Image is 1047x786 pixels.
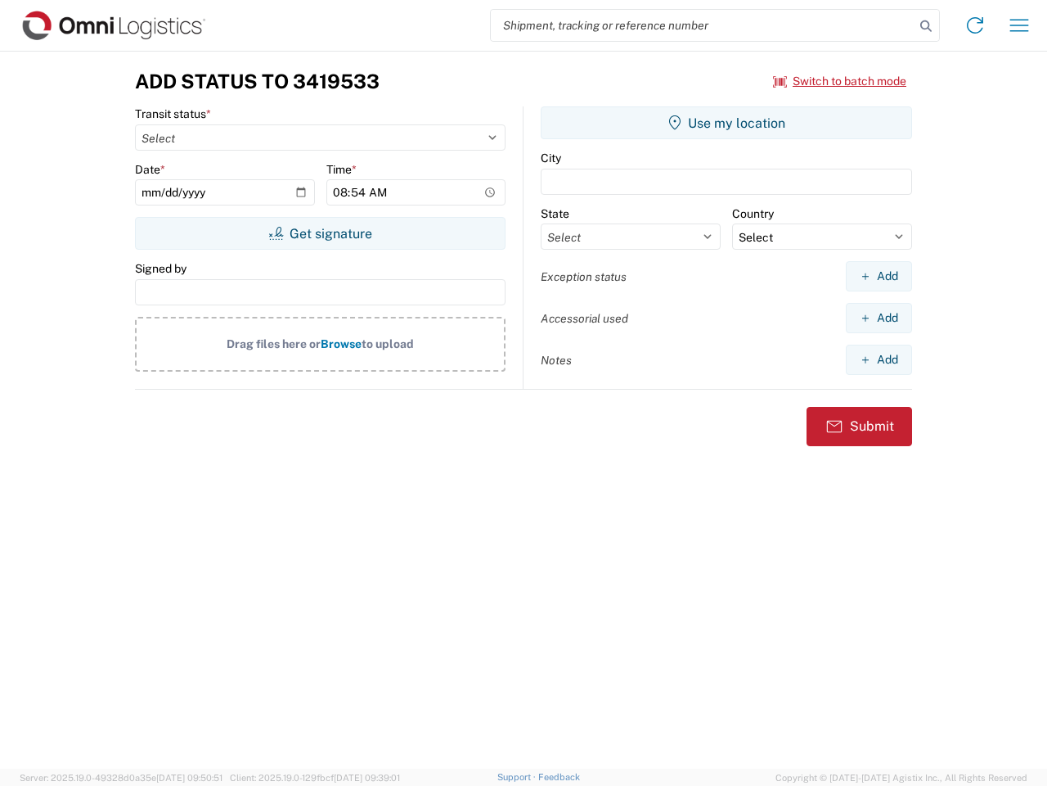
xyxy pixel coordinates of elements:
[846,303,912,333] button: Add
[541,269,627,284] label: Exception status
[541,206,569,221] label: State
[541,106,912,139] button: Use my location
[135,162,165,177] label: Date
[135,261,186,276] label: Signed by
[326,162,357,177] label: Time
[775,770,1027,785] span: Copyright © [DATE]-[DATE] Agistix Inc., All Rights Reserved
[362,337,414,350] span: to upload
[156,773,222,783] span: [DATE] 09:50:51
[846,345,912,375] button: Add
[20,773,222,783] span: Server: 2025.19.0-49328d0a35e
[541,311,628,326] label: Accessorial used
[321,337,362,350] span: Browse
[135,217,506,250] button: Get signature
[807,407,912,446] button: Submit
[541,151,561,165] label: City
[227,337,321,350] span: Drag files here or
[135,70,380,93] h3: Add Status to 3419533
[497,772,538,782] a: Support
[334,773,400,783] span: [DATE] 09:39:01
[732,206,774,221] label: Country
[135,106,211,121] label: Transit status
[230,773,400,783] span: Client: 2025.19.0-129fbcf
[846,261,912,291] button: Add
[538,772,580,782] a: Feedback
[491,10,914,41] input: Shipment, tracking or reference number
[541,353,572,368] label: Notes
[773,68,906,95] button: Switch to batch mode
